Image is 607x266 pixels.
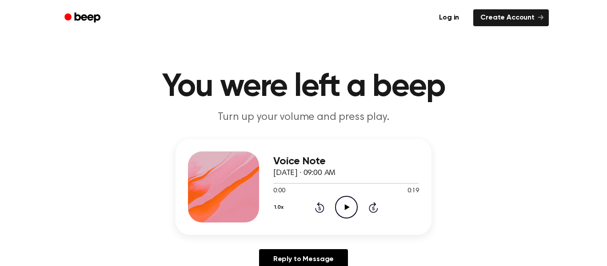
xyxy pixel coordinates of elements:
button: 1.0x [273,200,287,215]
h1: You were left a beep [76,71,531,103]
a: Log in [430,8,468,28]
a: Beep [58,9,108,27]
h3: Voice Note [273,155,419,167]
span: [DATE] · 09:00 AM [273,169,335,177]
p: Turn up your volume and press play. [133,110,474,125]
a: Create Account [473,9,549,26]
span: 0:00 [273,187,285,196]
span: 0:19 [407,187,419,196]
